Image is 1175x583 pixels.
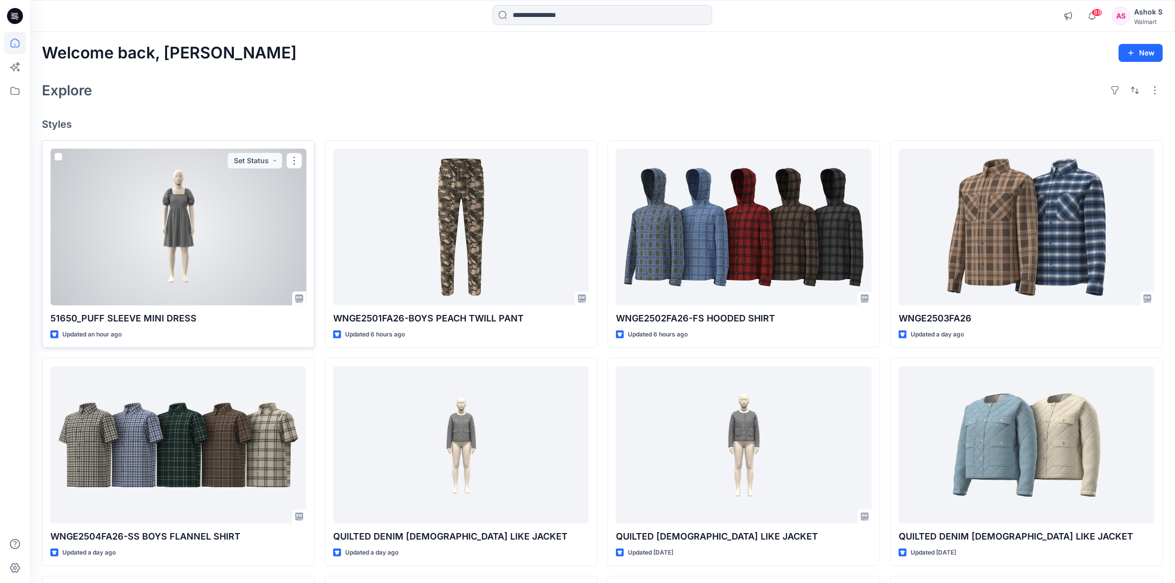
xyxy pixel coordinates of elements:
p: Updated a day ago [345,548,398,558]
p: QUILTED DENIM [DEMOGRAPHIC_DATA] LIKE JACKET [333,530,589,544]
div: Walmart [1134,18,1163,25]
p: WNGE2502FA26-FS HOODED SHIRT [616,311,872,325]
h2: Explore [42,82,92,98]
p: WNGE2503FA26 [899,311,1155,325]
p: Updated a day ago [62,548,116,558]
h2: Welcome back, [PERSON_NAME] [42,44,297,62]
p: WNGE2504FA26-SS BOYS FLANNEL SHIRT [50,530,306,544]
a: WNGE2501FA26-BOYS PEACH TWILL PANT [333,149,589,305]
p: Updated an hour ago [62,329,122,340]
a: 51650_PUFF SLEEVE MINI DRESS [50,149,306,305]
p: WNGE2501FA26-BOYS PEACH TWILL PANT [333,311,589,325]
p: 51650_PUFF SLEEVE MINI DRESS [50,311,306,325]
p: Updated [DATE] [911,548,956,558]
a: QUILTED LADY LIKE JACKET [616,366,872,523]
a: WNGE2504FA26-SS BOYS FLANNEL SHIRT [50,366,306,523]
p: QUILTED [DEMOGRAPHIC_DATA] LIKE JACKET [616,530,872,544]
p: QUILTED DENIM [DEMOGRAPHIC_DATA] LIKE JACKET [899,530,1155,544]
div: AS [1112,7,1130,25]
button: New [1119,44,1163,62]
div: Ashok S [1134,6,1163,18]
p: Updated 6 hours ago [345,329,405,340]
p: Updated 6 hours ago [628,329,688,340]
p: Updated a day ago [911,329,964,340]
a: WNGE2503FA26 [899,149,1155,305]
a: WNGE2502FA26-FS HOODED SHIRT [616,149,872,305]
a: QUILTED DENIM LADY LIKE JACKET [333,366,589,523]
h4: Styles [42,118,1163,130]
span: 89 [1092,8,1103,16]
p: Updated [DATE] [628,548,673,558]
a: QUILTED DENIM LADY LIKE JACKET [899,366,1155,523]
